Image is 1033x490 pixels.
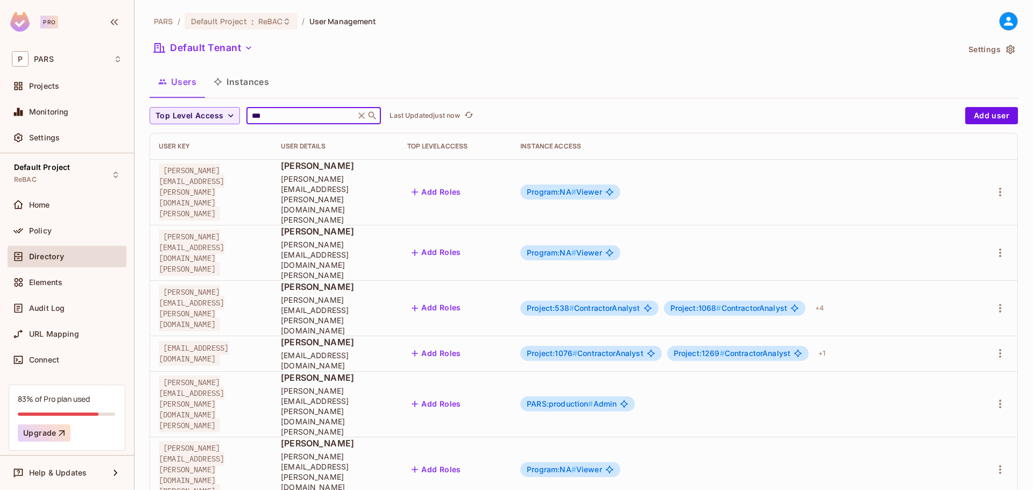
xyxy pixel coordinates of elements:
div: 83% of Pro plan used [18,394,90,404]
span: [PERSON_NAME] [281,160,390,172]
div: Instance Access [520,142,960,151]
span: Settings [29,133,60,142]
button: Add Roles [407,461,465,478]
span: Program:NA [527,465,576,474]
span: Admin [527,400,617,408]
span: P [12,51,29,67]
span: Project:1076 [527,349,577,358]
span: ReBAC [258,16,283,26]
span: Program:NA [527,248,576,257]
span: Viewer [527,465,602,474]
button: Add Roles [407,300,465,317]
span: # [716,303,721,313]
span: [PERSON_NAME] [281,336,390,348]
span: [PERSON_NAME] [281,281,390,293]
span: [PERSON_NAME][EMAIL_ADDRESS][PERSON_NAME][DOMAIN_NAME][PERSON_NAME] [281,174,390,225]
span: URL Mapping [29,330,79,338]
div: Pro [40,16,58,29]
span: refresh [464,110,473,121]
span: # [572,349,577,358]
span: Viewer [527,188,602,196]
button: Default Tenant [150,39,257,56]
span: [PERSON_NAME][EMAIL_ADDRESS][PERSON_NAME][DOMAIN_NAME] [281,295,390,336]
button: Add user [965,107,1018,124]
span: Connect [29,356,59,364]
span: Home [29,201,50,209]
div: + 1 [814,345,830,362]
button: Top Level Access [150,107,240,124]
span: Default Project [14,163,70,172]
span: [PERSON_NAME][EMAIL_ADDRESS][PERSON_NAME][DOMAIN_NAME][PERSON_NAME] [159,164,224,221]
span: Help & Updates [29,468,87,477]
span: ContractorAnalyst [527,304,640,313]
span: # [569,303,574,313]
button: Instances [205,68,278,95]
span: PARS:production [527,399,593,408]
div: User Details [281,142,390,151]
span: Viewer [527,248,602,257]
span: Default Project [191,16,247,26]
button: Add Roles [407,244,465,261]
span: ReBAC [14,175,37,184]
span: [PERSON_NAME][EMAIL_ADDRESS][DOMAIN_NAME][PERSON_NAME] [281,239,390,280]
li: / [178,16,180,26]
span: # [571,248,576,257]
div: + 4 [811,300,828,317]
span: [PERSON_NAME][EMAIL_ADDRESS][DOMAIN_NAME][PERSON_NAME] [159,230,224,276]
button: Upgrade [18,424,70,442]
span: Policy [29,226,52,235]
span: # [571,187,576,196]
span: Audit Log [29,304,65,313]
span: [EMAIL_ADDRESS][DOMAIN_NAME] [281,350,390,371]
span: # [720,349,725,358]
div: User Key [159,142,264,151]
div: Top Level Access [407,142,503,151]
span: Top Level Access [155,109,223,123]
span: [PERSON_NAME][EMAIL_ADDRESS][PERSON_NAME][DOMAIN_NAME][PERSON_NAME] [281,386,390,437]
span: ContractorAnalyst [527,349,643,358]
span: Program:NA [527,187,576,196]
button: Add Roles [407,183,465,201]
span: [PERSON_NAME] [281,225,390,237]
span: Elements [29,278,62,287]
button: Add Roles [407,395,465,413]
span: [PERSON_NAME][EMAIL_ADDRESS][PERSON_NAME][DOMAIN_NAME] [159,285,224,331]
span: ContractorAnalyst [674,349,791,358]
span: Workspace: PARS [34,55,54,63]
span: [PERSON_NAME][EMAIL_ADDRESS][PERSON_NAME][DOMAIN_NAME][PERSON_NAME] [159,375,224,432]
span: [PERSON_NAME] [281,437,390,449]
img: SReyMgAAAABJRU5ErkJggg== [10,12,30,32]
span: Project:1068 [670,303,721,313]
span: Project:1269 [674,349,725,358]
button: Users [150,68,205,95]
span: Monitoring [29,108,69,116]
button: refresh [462,109,475,122]
span: ContractorAnalyst [670,304,788,313]
button: Settings [964,41,1018,58]
span: the active workspace [154,16,173,26]
span: [EMAIL_ADDRESS][DOMAIN_NAME] [159,341,229,366]
span: : [251,17,254,26]
span: Projects [29,82,59,90]
span: Click to refresh data [460,109,475,122]
span: Directory [29,252,64,261]
li: / [302,16,305,26]
span: [PERSON_NAME] [281,372,390,384]
span: Project:538 [527,303,574,313]
span: # [588,399,593,408]
span: # [571,465,576,474]
p: Last Updated just now [390,111,460,120]
span: User Management [309,16,377,26]
button: Add Roles [407,345,465,362]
